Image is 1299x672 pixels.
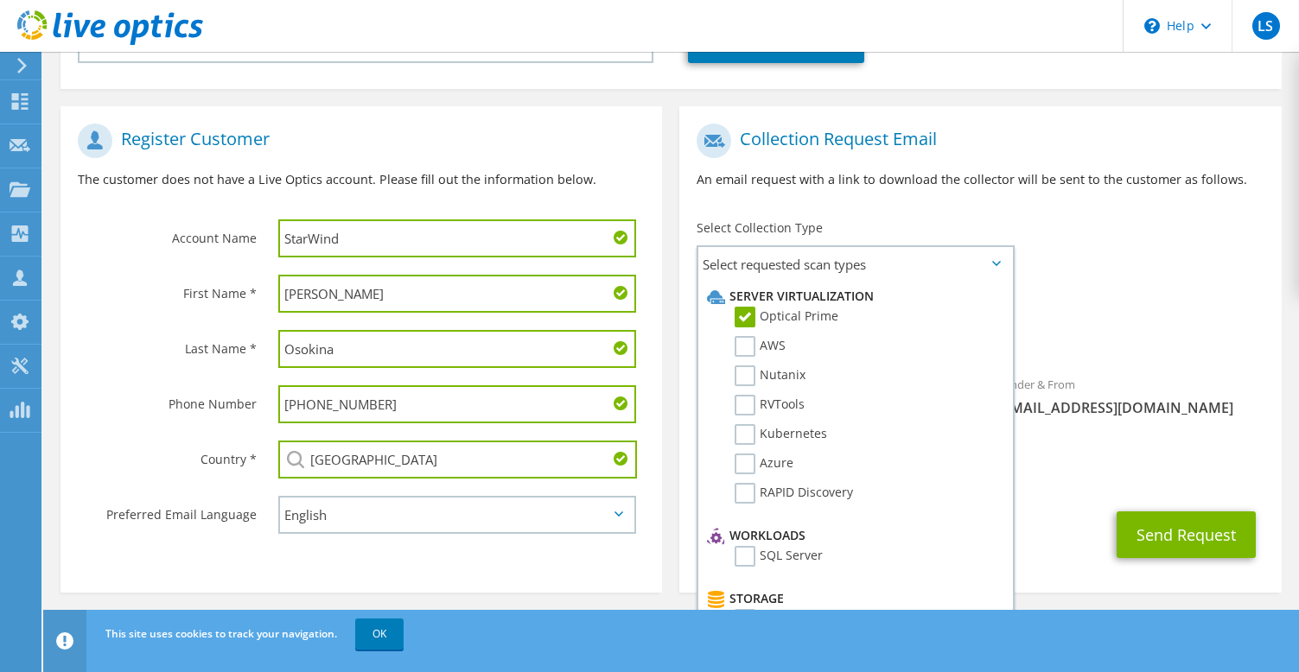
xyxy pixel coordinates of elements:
[679,288,1281,358] div: Requested Collections
[697,124,1255,158] h1: Collection Request Email
[1117,511,1256,558] button: Send Request
[735,307,838,327] label: Optical Prime
[679,366,980,426] div: To
[1144,18,1160,34] svg: \n
[735,453,793,474] label: Azure
[78,170,645,189] p: The customer does not have a Live Optics account. Please fill out the information below.
[698,247,1012,282] span: Select requested scan types
[105,626,337,641] span: This site uses cookies to track your navigation.
[735,546,823,567] label: SQL Server
[78,275,257,302] label: First Name *
[735,395,805,415] label: RVTools
[735,365,806,386] label: Nutanix
[998,398,1264,417] span: [EMAIL_ADDRESS][DOMAIN_NAME]
[703,286,1003,307] li: Server Virtualization
[981,366,1282,426] div: Sender & From
[355,618,404,650] a: OK
[78,496,257,523] label: Preferred Email Language
[78,124,636,158] h1: Register Customer
[735,483,853,504] label: RAPID Discovery
[735,336,786,357] label: AWS
[78,385,257,413] label: Phone Number
[697,170,1264,189] p: An email request with a link to download the collector will be sent to the customer as follows.
[697,219,823,237] label: Select Collection Type
[78,441,257,468] label: Country *
[679,434,1281,494] div: CC & Reply To
[703,588,1003,609] li: Storage
[735,424,827,445] label: Kubernetes
[735,609,843,630] label: CLARiiON/VNX
[703,525,1003,546] li: Workloads
[1252,12,1280,40] span: LS
[78,219,257,247] label: Account Name
[78,330,257,358] label: Last Name *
